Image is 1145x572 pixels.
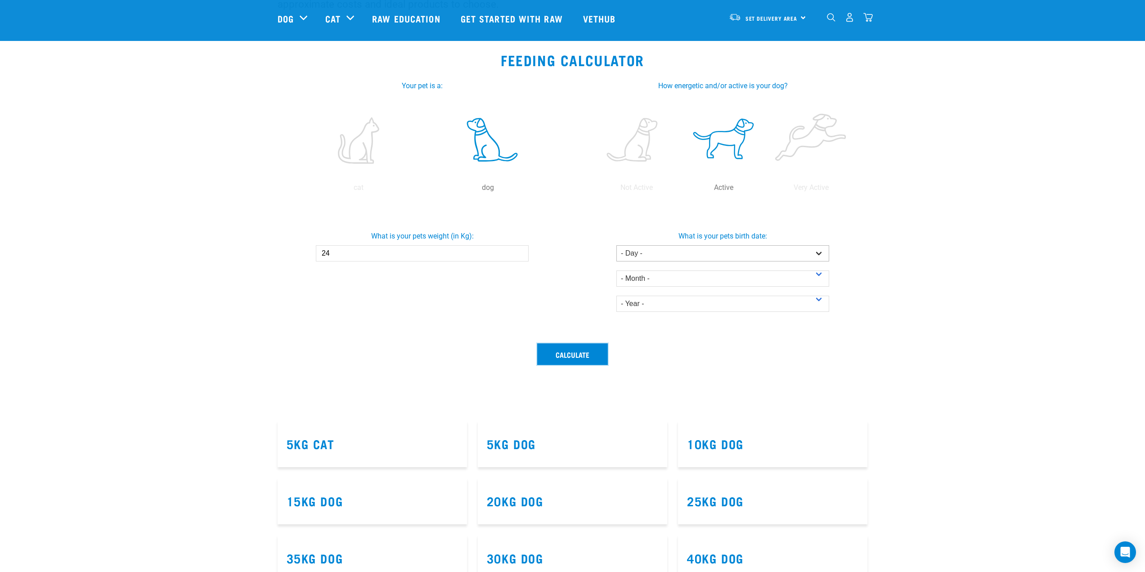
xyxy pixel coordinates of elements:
a: 40kg Dog [687,554,744,561]
p: Very Active [769,182,853,193]
p: dog [425,182,551,193]
p: cat [296,182,422,193]
p: Not Active [595,182,678,193]
a: 25kg Dog [687,497,744,504]
a: Vethub [574,0,627,36]
button: Calculate [537,343,608,365]
div: Open Intercom Messenger [1114,541,1136,563]
a: 30kg Dog [487,554,543,561]
a: 35kg Dog [287,554,343,561]
img: van-moving.png [729,13,741,21]
img: home-icon-1@2x.png [827,13,835,22]
p: Active [682,182,766,193]
a: 15kg Dog [287,497,343,504]
a: 20kg Dog [487,497,543,504]
label: What is your pets birth date: [571,231,875,242]
img: home-icon@2x.png [863,13,873,22]
a: 5kg Dog [487,440,536,447]
label: How energetic and/or active is your dog? [584,81,862,91]
a: Cat [325,12,341,25]
a: Raw Education [363,0,451,36]
a: Dog [278,12,294,25]
a: 10kg Dog [687,440,744,447]
a: 5kg Cat [287,440,335,447]
h2: Feeding Calculator [111,52,1034,68]
label: Your pet is a: [283,81,562,91]
span: Set Delivery Area [745,17,798,20]
a: Get started with Raw [452,0,574,36]
img: user.png [845,13,854,22]
label: What is your pets weight (in Kg): [270,231,575,242]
